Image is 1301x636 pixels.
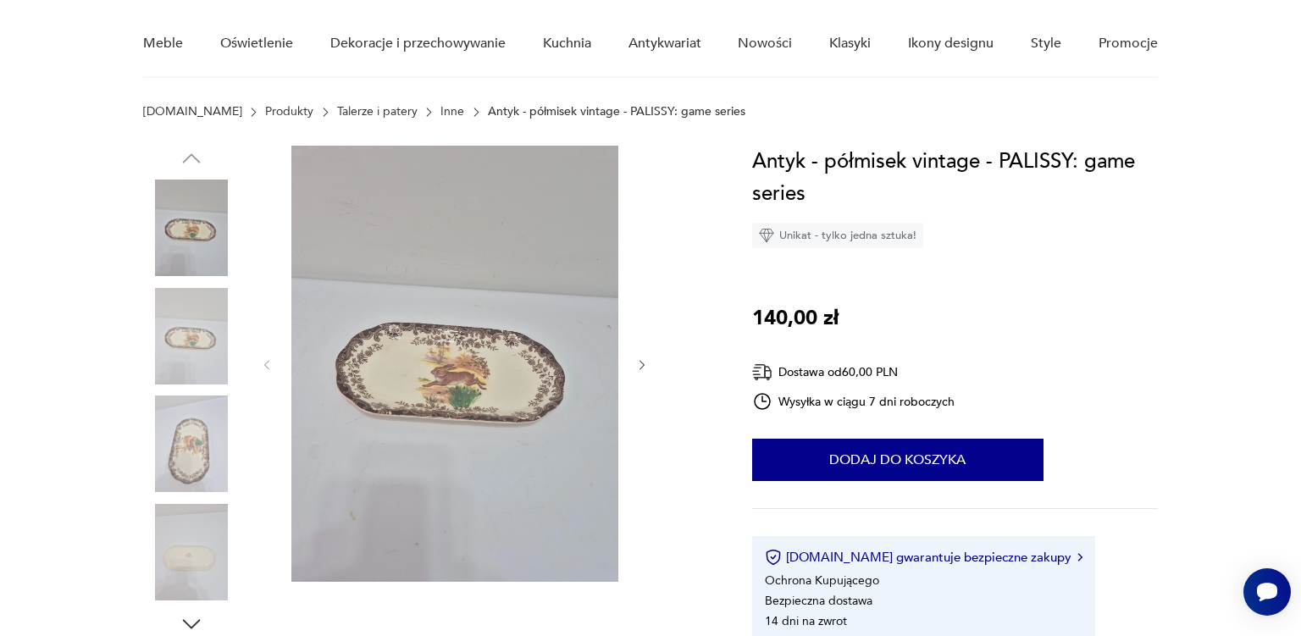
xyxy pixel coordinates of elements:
[738,11,792,76] a: Nowości
[752,391,955,412] div: Wysyłka w ciągu 7 dni roboczych
[1077,553,1082,561] img: Ikona strzałki w prawo
[1031,11,1061,76] a: Style
[752,362,772,383] img: Ikona dostawy
[488,105,745,119] p: Antyk - półmisek vintage - PALISSY: game series
[265,105,313,119] a: Produkty
[765,549,1082,566] button: [DOMAIN_NAME] gwarantuje bezpieczne zakupy
[143,180,240,276] img: Zdjęcie produktu Antyk - półmisek vintage - PALISSY: game series
[752,302,839,335] p: 140,00 zł
[1243,568,1291,616] iframe: Smartsupp widget button
[143,105,242,119] a: [DOMAIN_NAME]
[829,11,871,76] a: Klasyki
[908,11,994,76] a: Ikony designu
[543,11,591,76] a: Kuchnia
[752,439,1044,481] button: Dodaj do koszyka
[1099,11,1158,76] a: Promocje
[759,228,774,243] img: Ikona diamentu
[220,11,293,76] a: Oświetlenie
[143,11,183,76] a: Meble
[765,593,872,609] li: Bezpieczna dostawa
[765,572,879,589] li: Ochrona Kupującego
[330,11,506,76] a: Dekoracje i przechowywanie
[752,362,955,383] div: Dostawa od 60,00 PLN
[752,223,923,248] div: Unikat - tylko jedna sztuka!
[291,146,618,582] img: Zdjęcie produktu Antyk - półmisek vintage - PALISSY: game series
[143,504,240,600] img: Zdjęcie produktu Antyk - półmisek vintage - PALISSY: game series
[628,11,701,76] a: Antykwariat
[143,288,240,384] img: Zdjęcie produktu Antyk - półmisek vintage - PALISSY: game series
[143,395,240,492] img: Zdjęcie produktu Antyk - półmisek vintage - PALISSY: game series
[440,105,464,119] a: Inne
[752,146,1158,210] h1: Antyk - półmisek vintage - PALISSY: game series
[765,549,782,566] img: Ikona certyfikatu
[765,613,847,629] li: 14 dni na zwrot
[337,105,418,119] a: Talerze i patery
